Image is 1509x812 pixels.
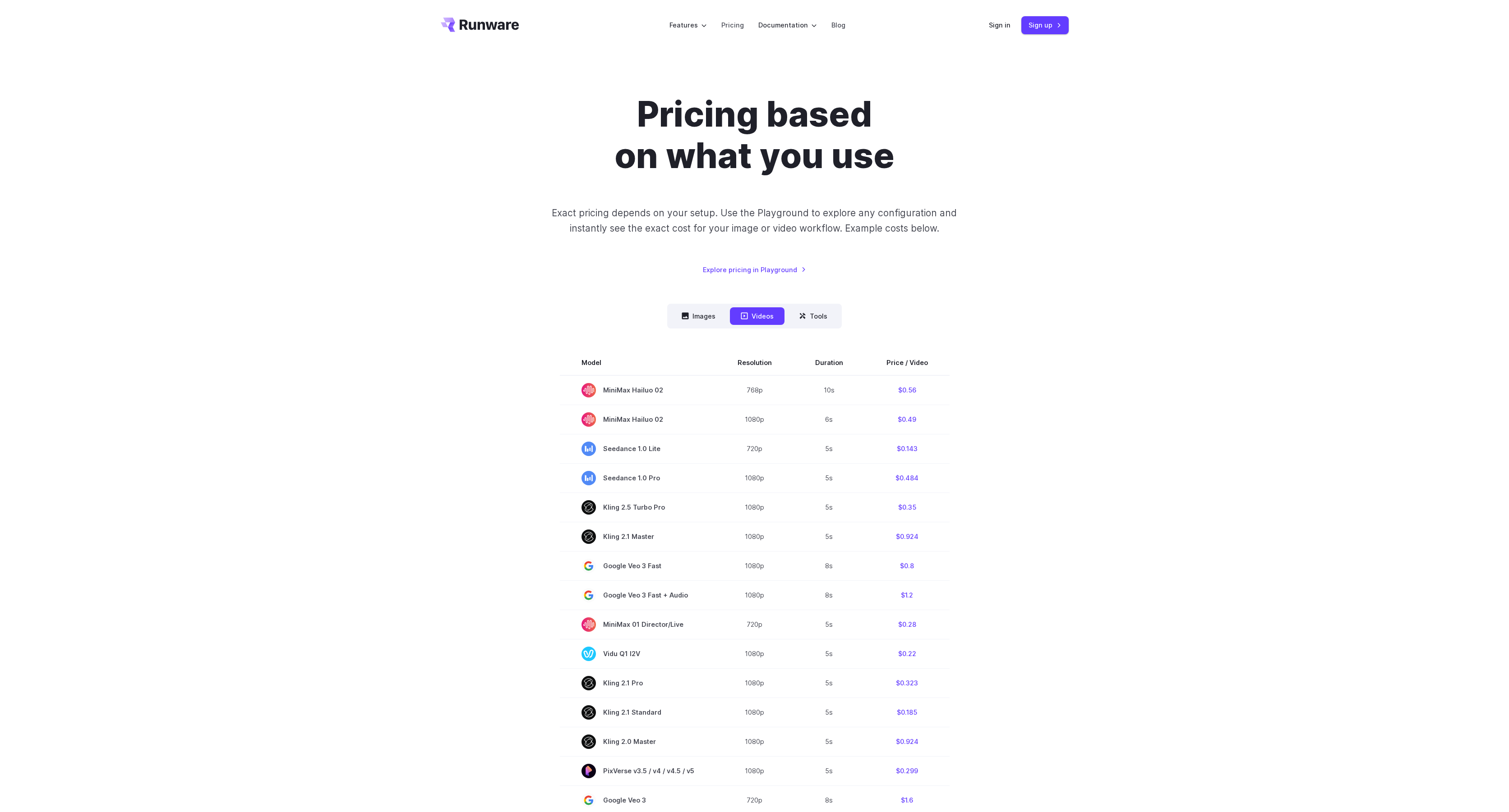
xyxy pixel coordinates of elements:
th: Model [560,350,716,375]
label: Documentation [758,20,817,30]
a: Blog [831,20,845,30]
td: 5s [794,698,865,727]
span: Kling 2.1 Standard [581,705,694,720]
td: 5s [794,463,865,493]
span: Google Veo 3 [581,793,694,807]
td: 5s [794,668,865,698]
th: Resolution [716,350,794,375]
td: 10s [794,375,865,405]
span: Vidu Q1 I2V [581,647,694,661]
span: PixVerse v3.5 / v4 / v4.5 / v5 [581,764,694,778]
td: 1080p [716,405,794,434]
td: $0.185 [865,698,950,727]
span: Seedance 1.0 Lite [581,442,694,456]
td: $0.49 [865,405,950,434]
td: 720p [716,610,794,639]
a: Sign up [1021,16,1069,34]
td: 720p [716,434,794,463]
td: 1080p [716,727,794,756]
a: Pricing [721,20,744,30]
td: $0.35 [865,493,950,522]
td: 1080p [716,756,794,785]
span: Google Veo 3 Fast + Audio [581,588,694,602]
td: $1.2 [865,580,950,610]
td: 1080p [716,580,794,610]
td: 5s [794,522,865,551]
td: $0.924 [865,522,950,551]
span: MiniMax Hailuo 02 [581,383,694,397]
td: 5s [794,756,865,785]
td: 1080p [716,493,794,522]
td: $0.924 [865,727,950,756]
a: Explore pricing in Playground [703,265,806,275]
span: Seedance 1.0 Pro [581,471,694,485]
td: 5s [794,727,865,756]
label: Features [669,20,707,30]
button: Videos [730,307,784,325]
td: 1080p [716,551,794,580]
td: 5s [794,434,865,463]
th: Duration [794,350,865,375]
td: 1080p [716,668,794,698]
th: Price / Video [865,350,950,375]
span: Kling 2.0 Master [581,734,694,749]
td: $0.484 [865,463,950,493]
h1: Pricing based on what you use [503,94,1006,177]
span: Kling 2.5 Turbo Pro [581,500,694,515]
td: 1080p [716,522,794,551]
td: $0.143 [865,434,950,463]
span: Kling 2.1 Pro [581,676,694,690]
td: $0.56 [865,375,950,405]
a: Go to / [441,18,519,32]
td: 8s [794,551,865,580]
td: 5s [794,610,865,639]
span: MiniMax Hailuo 02 [581,412,694,427]
td: 5s [794,639,865,668]
td: 5s [794,493,865,522]
span: MiniMax 01 Director/Live [581,617,694,632]
td: $0.22 [865,639,950,668]
span: Google Veo 3 Fast [581,559,694,573]
td: 6s [794,405,865,434]
button: Images [671,307,726,325]
td: 768p [716,375,794,405]
td: $0.8 [865,551,950,580]
td: 8s [794,580,865,610]
p: Exact pricing depends on your setup. Use the Playground to explore any configuration and instantl... [535,205,974,236]
button: Tools [788,307,838,325]
td: 1080p [716,463,794,493]
td: $0.299 [865,756,950,785]
td: $0.323 [865,668,950,698]
td: 1080p [716,698,794,727]
td: $0.28 [865,610,950,639]
td: 1080p [716,639,794,668]
a: Sign in [989,20,1011,30]
span: Kling 2.1 Master [581,529,694,544]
